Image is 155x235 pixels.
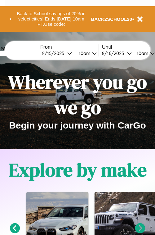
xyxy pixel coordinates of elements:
button: 10am [74,50,99,56]
button: 8/15/2025 [40,50,74,56]
div: 8 / 16 / 2025 [102,50,127,56]
b: BACK2SCHOOL20 [91,16,132,22]
button: Back to School savings of 20% in select cities! Ends [DATE] 10am PT.Use code: [11,9,91,29]
label: From [40,44,99,50]
div: 10am [134,50,150,56]
div: 10am [76,50,92,56]
h1: Explore by make [9,157,147,183]
div: 8 / 15 / 2025 [42,50,67,56]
